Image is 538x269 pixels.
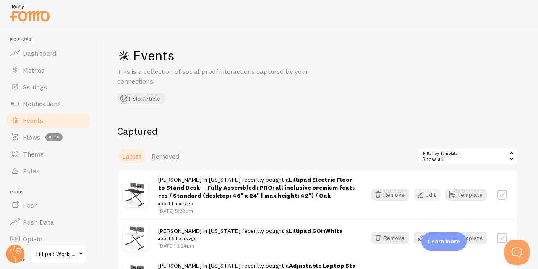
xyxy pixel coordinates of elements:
[122,152,141,160] span: Latest
[117,47,369,64] h1: Events
[504,240,530,265] iframe: Help Scout Beacon - Open
[23,66,44,74] span: Metrics
[5,197,91,214] a: Push
[23,49,56,57] span: Dashboard
[117,93,165,104] button: Help Article
[5,146,91,162] a: Theme
[5,78,91,95] a: Settings
[10,37,91,42] span: Pop-ups
[123,182,148,207] img: Lillipad42Oak1.jpg
[23,218,54,226] span: Push Data
[289,227,321,235] a: Lillipad GO
[117,67,319,86] p: This is a collection of social proof interactions captured by your connections
[30,244,87,264] a: Lillipad Work Solutions
[146,148,184,165] a: Removed
[428,238,460,245] p: Learn more
[417,148,518,165] div: Show all
[23,116,43,125] span: Events
[23,99,61,108] span: Notifications
[117,125,518,138] h2: Captured
[9,2,51,24] img: fomo-relay-logo-orange.svg
[414,232,445,244] a: Edit
[23,133,40,141] span: Flows
[158,235,342,242] small: about 6 hours ago
[158,200,356,207] small: about 1 hour ago
[23,83,47,91] span: Settings
[123,225,148,251] img: Lillipad42White1.jpg
[5,112,91,129] a: Events
[10,189,91,195] span: Push
[5,214,91,230] a: Push Data
[36,249,76,259] span: Lillipad Work Solutions
[421,232,467,251] div: Learn more
[414,232,440,244] button: Edit
[414,189,440,201] button: Edit
[5,95,91,112] a: Notifications
[445,232,487,244] button: Template
[23,201,38,209] span: Push
[117,148,146,165] a: Latest
[158,227,342,243] span: [PERSON_NAME] in [US_STATE] recently bought a in
[158,184,356,199] strong: PRO: all inclusive premium features / Standard (desktop: 46" x 24" | max height: 42") / Oak
[158,242,342,249] p: [DATE] 12:24pm
[371,232,409,244] button: Remove
[371,189,409,201] button: Remove
[414,189,445,201] a: Edit
[5,162,91,179] a: Rules
[445,189,487,201] button: Template
[45,133,63,141] span: beta
[5,62,91,78] a: Metrics
[5,230,91,247] a: Opt-In
[23,167,39,175] span: Rules
[158,176,353,191] a: Lillipad Electric Floor to Stand Desk — Fully Assembled
[23,235,42,243] span: Opt-In
[325,227,342,235] strong: White
[151,152,179,160] span: Removed
[5,45,91,62] a: Dashboard
[158,176,356,207] span: [PERSON_NAME] in [US_STATE] recently bought a in
[5,129,91,146] a: Flows beta
[158,207,356,214] p: [DATE] 5:28pm
[23,150,44,158] span: Theme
